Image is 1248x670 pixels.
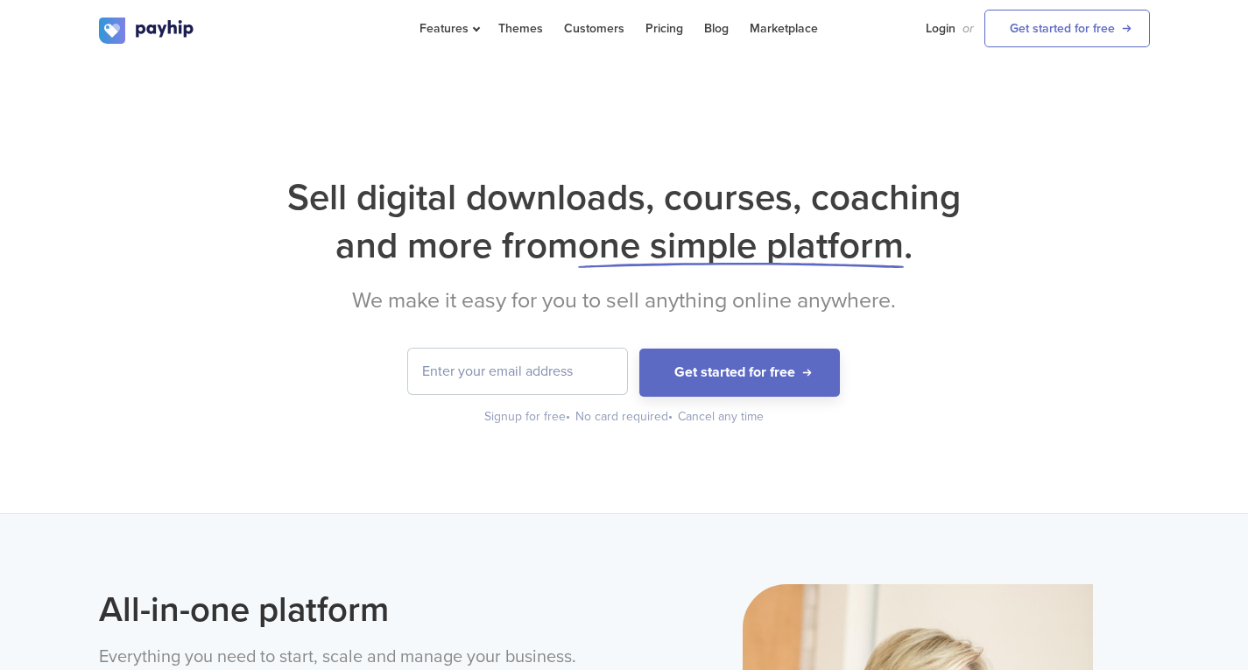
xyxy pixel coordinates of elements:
h1: Sell digital downloads, courses, coaching and more from [99,173,1150,270]
span: • [668,409,673,424]
span: . [904,223,913,268]
h2: All-in-one platform [99,584,611,635]
span: Features [420,21,477,36]
div: Signup for free [484,408,572,426]
button: Get started for free [639,349,840,397]
input: Enter your email address [408,349,627,394]
span: one simple platform [578,223,904,268]
span: • [566,409,570,424]
h2: We make it easy for you to sell anything online anywhere. [99,287,1150,314]
a: Get started for free [984,10,1150,47]
div: Cancel any time [678,408,764,426]
img: logo.svg [99,18,195,44]
div: No card required [575,408,674,426]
